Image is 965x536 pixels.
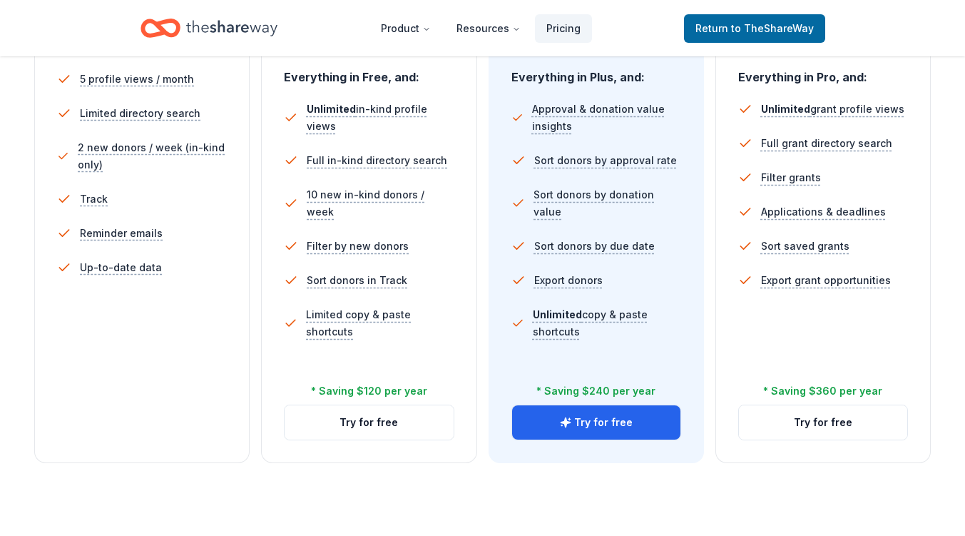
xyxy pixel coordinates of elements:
[307,272,407,289] span: Sort donors in Track
[533,186,681,221] span: Sort donors by donation value
[739,405,907,440] button: Try for free
[532,101,681,135] span: Approval & donation value insights
[534,272,603,289] span: Export donors
[761,103,904,115] span: grant profile views
[738,56,908,86] div: Everything in Pro, and:
[369,11,592,45] nav: Main
[684,14,825,43] a: Returnto TheShareWay
[761,203,886,221] span: Applications & deadlines
[80,259,162,276] span: Up-to-date data
[731,22,814,34] span: to TheShareWay
[534,152,677,169] span: Sort donors by approval rate
[761,135,892,152] span: Full grant directory search
[307,152,447,169] span: Full in-kind directory search
[80,191,108,208] span: Track
[78,139,227,173] span: 2 new donors / week (in-kind only)
[695,20,814,37] span: Return
[761,272,891,289] span: Export grant opportunities
[306,306,454,340] span: Limited copy & paste shortcuts
[369,14,442,43] button: Product
[511,56,681,86] div: Everything in Plus, and:
[80,105,200,122] span: Limited directory search
[761,238,849,255] span: Sort saved grants
[307,186,454,221] span: 10 new in-kind donors / week
[761,169,821,186] span: Filter grants
[445,14,532,43] button: Resources
[307,238,409,255] span: Filter by new donors
[761,103,810,115] span: Unlimited
[141,11,277,45] a: Home
[80,71,194,88] span: 5 profile views / month
[533,308,648,338] span: copy & paste shortcuts
[80,225,163,242] span: Reminder emails
[284,56,454,86] div: Everything in Free, and:
[307,103,427,132] span: in-kind profile views
[307,103,356,115] span: Unlimited
[535,14,592,43] a: Pricing
[763,383,882,400] div: * Saving $360 per year
[512,405,680,440] button: Try for free
[311,383,427,400] div: * Saving $120 per year
[534,238,655,255] span: Sort donors by due date
[533,308,582,320] span: Unlimited
[285,405,453,440] button: Try for free
[536,383,655,400] div: * Saving $240 per year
